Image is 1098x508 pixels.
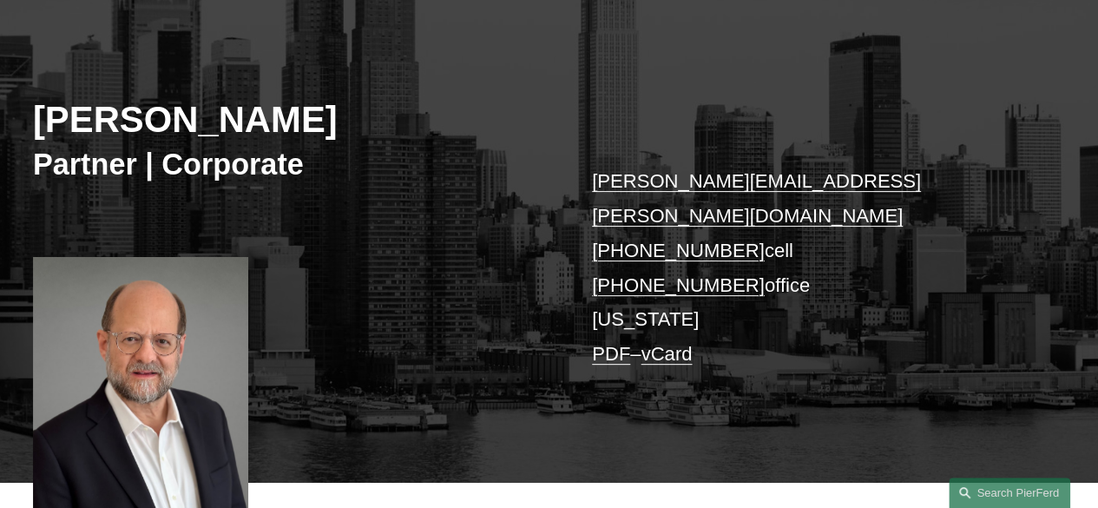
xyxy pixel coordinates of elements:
a: [PHONE_NUMBER] [592,274,765,296]
p: cell office [US_STATE] – [592,164,1022,371]
a: [PERSON_NAME][EMAIL_ADDRESS][PERSON_NAME][DOMAIN_NAME] [592,170,921,227]
h2: [PERSON_NAME] [33,98,549,142]
a: Search this site [949,478,1070,508]
a: PDF [592,343,630,365]
a: [PHONE_NUMBER] [592,240,765,261]
a: vCard [641,343,692,365]
h3: Partner | Corporate [33,146,549,182]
